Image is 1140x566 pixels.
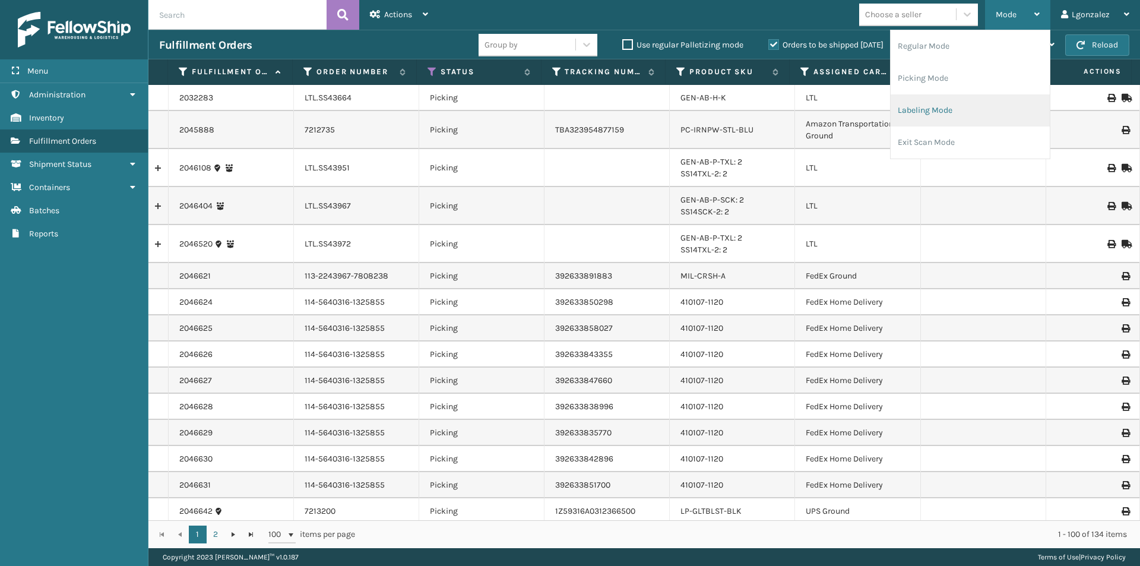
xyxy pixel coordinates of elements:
[294,368,419,394] td: 114-5640316-1325855
[795,149,920,187] td: LTL
[555,506,635,516] a: 1Z59316A0312366500
[795,111,920,149] td: Amazon Transportation Ground
[179,162,211,174] a: 2046108
[680,169,727,179] a: SS14TXL-2: 2
[795,498,920,524] td: UPS Ground
[555,480,610,490] a: 392633851700
[419,187,544,225] td: Picking
[294,289,419,315] td: 114-5640316-1325855
[555,323,613,333] a: 392633858027
[1038,553,1079,561] a: Terms of Use
[795,289,920,315] td: FedEx Home Delivery
[179,349,213,361] a: 2046626
[1122,164,1129,172] i: Mark as Shipped
[555,454,613,464] a: 392633842896
[1122,429,1129,437] i: Print Label
[419,263,544,289] td: Picking
[555,375,612,385] a: 392633847660
[795,394,920,420] td: FedEx Home Delivery
[189,526,207,543] a: 1
[1107,202,1114,210] i: Print BOL
[680,323,723,333] a: 410107-1120
[1122,377,1129,385] i: Print Label
[419,446,544,472] td: Picking
[29,159,91,169] span: Shipment Status
[294,394,419,420] td: 114-5640316-1325855
[555,401,613,412] a: 392633838996
[29,182,70,192] span: Containers
[555,125,624,135] a: TBA323954877159
[680,233,742,243] a: GEN-AB-P-TXL: 2
[294,342,419,368] td: 114-5640316-1325855
[1122,272,1129,280] i: Print Label
[294,315,419,342] td: 114-5640316-1325855
[179,92,213,104] a: 2032283
[18,12,131,48] img: logo
[680,375,723,385] a: 410107-1120
[680,271,726,281] a: MIL-CRSH-A
[294,498,419,524] td: 7213200
[179,375,212,387] a: 2046627
[795,85,920,111] td: LTL
[294,263,419,289] td: 113-2243967-7808238
[316,67,394,77] label: Order Number
[163,548,299,566] p: Copyright 2023 [PERSON_NAME]™ v 1.0.187
[179,270,211,282] a: 2046621
[680,401,723,412] a: 410107-1120
[565,67,642,77] label: Tracking Number
[294,446,419,472] td: 114-5640316-1325855
[1122,298,1129,306] i: Print Label
[813,67,891,77] label: Assigned Carrier Service
[1042,62,1129,81] span: Actions
[795,263,920,289] td: FedEx Ground
[372,529,1127,540] div: 1 - 100 of 134 items
[1107,240,1114,248] i: Print BOL
[294,149,419,187] td: LTL.SS43951
[179,238,213,250] a: 2046520
[680,506,742,516] a: LP-GLTBLST-BLK
[680,428,723,438] a: 410107-1120
[179,401,213,413] a: 2046628
[179,479,211,491] a: 2046631
[224,526,242,543] a: Go to the next page
[680,93,726,103] a: GEN-AB-H-K
[680,195,744,205] a: GEN-AB-P-SCK: 2
[1122,240,1129,248] i: Mark as Shipped
[179,427,213,439] a: 2046629
[795,472,920,498] td: FedEx Home Delivery
[384,10,412,20] span: Actions
[294,187,419,225] td: LTL.SS43967
[795,368,920,394] td: FedEx Home Delivery
[29,229,58,239] span: Reports
[622,40,743,50] label: Use regular Palletizing mode
[680,454,723,464] a: 410107-1120
[268,529,286,540] span: 100
[1122,94,1129,102] i: Mark as Shipped
[795,446,920,472] td: FedEx Home Delivery
[865,8,921,21] div: Choose a seller
[179,124,214,136] a: 2045888
[179,200,213,212] a: 2046404
[680,245,727,255] a: SS14TXL-2: 2
[1065,34,1129,56] button: Reload
[179,322,213,334] a: 2046625
[795,315,920,342] td: FedEx Home Delivery
[419,225,544,263] td: Picking
[1122,403,1129,411] i: Print Label
[795,420,920,446] td: FedEx Home Delivery
[1122,202,1129,210] i: Mark as Shipped
[294,85,419,111] td: LTL.SS43664
[419,149,544,187] td: Picking
[242,526,260,543] a: Go to the last page
[1081,553,1126,561] a: Privacy Policy
[419,420,544,446] td: Picking
[680,349,723,359] a: 410107-1120
[29,90,85,100] span: Administration
[159,38,252,52] h3: Fulfillment Orders
[1107,164,1114,172] i: Print BOL
[680,297,723,307] a: 410107-1120
[29,113,64,123] span: Inventory
[680,480,723,490] a: 410107-1120
[1122,324,1129,333] i: Print Label
[1107,94,1114,102] i: Print BOL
